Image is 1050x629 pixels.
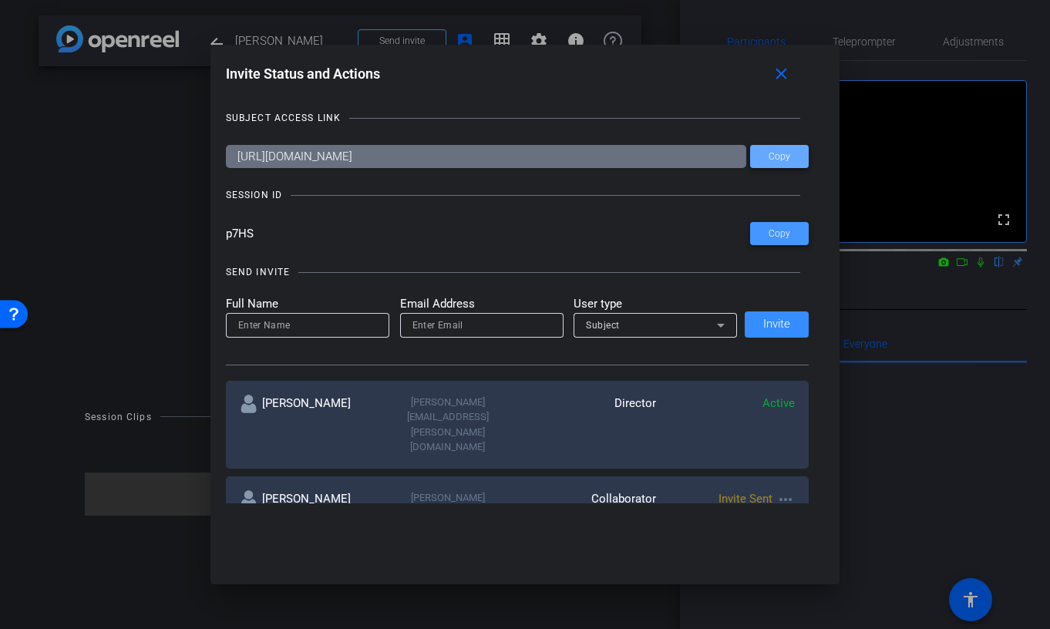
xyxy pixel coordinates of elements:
mat-label: Email Address [400,295,564,313]
openreel-title-line: SESSION ID [226,187,809,203]
span: Copy [769,151,790,163]
span: Copy [769,228,790,240]
div: [PERSON_NAME][EMAIL_ADDRESS][PERSON_NAME][DOMAIN_NAME] [379,395,517,455]
openreel-title-line: SUBJECT ACCESS LINK [226,110,809,126]
mat-label: User type [574,295,737,313]
div: Collaborator [517,490,656,536]
div: SESSION ID [226,187,282,203]
div: [PERSON_NAME] [240,395,379,455]
button: Copy [750,222,809,245]
input: Enter Email [412,316,551,335]
div: Director [517,395,656,455]
div: Invite Status and Actions [226,60,809,88]
span: Invite Sent [719,492,772,506]
div: SEND INVITE [226,264,290,280]
openreel-title-line: SEND INVITE [226,264,809,280]
mat-icon: more_horiz [776,490,795,509]
span: Active [762,396,795,410]
input: Enter Name [238,316,377,335]
mat-label: Full Name [226,295,389,313]
div: SUBJECT ACCESS LINK [226,110,341,126]
span: Subject [586,320,620,331]
div: [PERSON_NAME][EMAIL_ADDRESS][DOMAIN_NAME] [379,490,517,536]
button: Copy [750,145,809,168]
div: [PERSON_NAME] [240,490,379,536]
mat-icon: close [772,65,791,84]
